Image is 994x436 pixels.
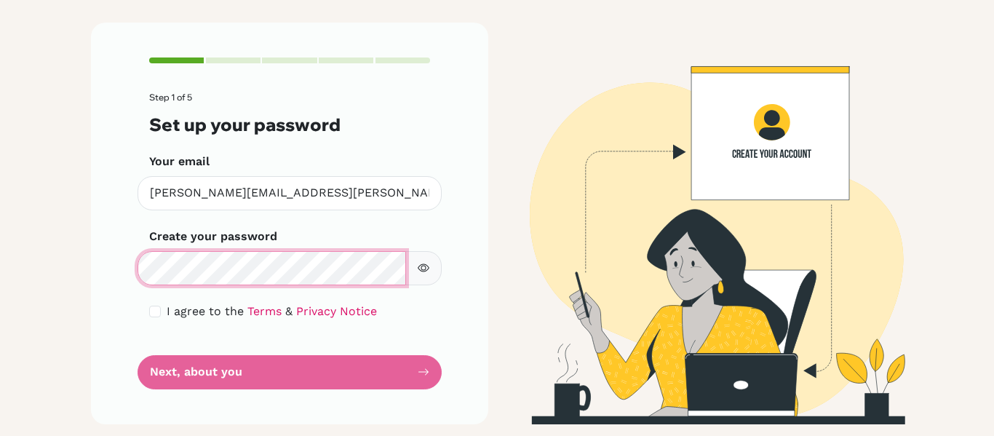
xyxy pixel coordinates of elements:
input: Insert your email* [138,176,442,210]
a: Privacy Notice [296,304,377,318]
a: Terms [247,304,282,318]
label: Create your password [149,228,277,245]
span: I agree to the [167,304,244,318]
span: & [285,304,293,318]
label: Your email [149,153,210,170]
span: Step 1 of 5 [149,92,192,103]
h3: Set up your password [149,114,430,135]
